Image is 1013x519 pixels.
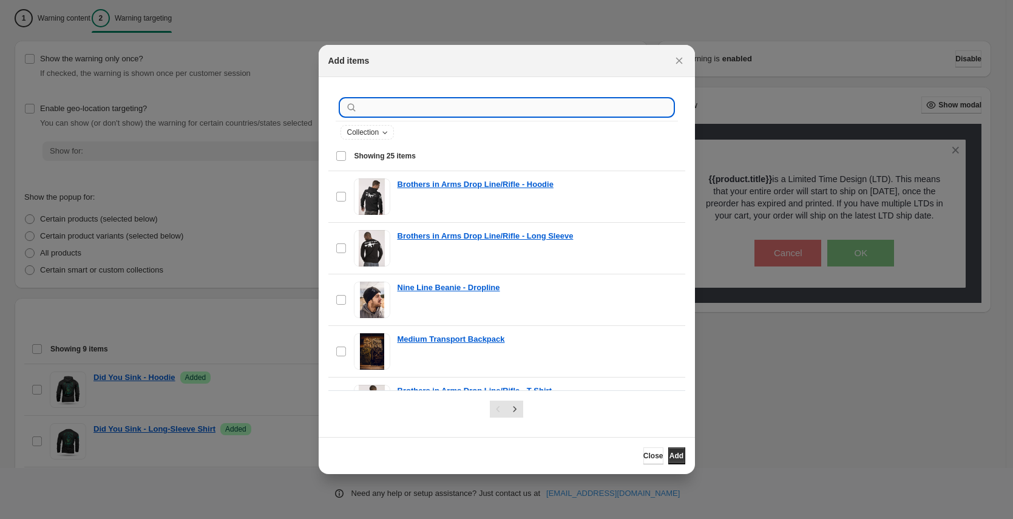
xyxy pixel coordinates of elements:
button: Add [668,447,685,464]
span: Collection [347,127,379,137]
span: Close [643,451,663,461]
a: Medium Transport Backpack [398,333,505,345]
button: Next [506,401,523,418]
a: Brothers in Arms Drop Line/Rifle - Long Sleeve [398,230,574,242]
h2: Add items [328,55,370,67]
button: Collection [341,126,394,139]
a: Brothers in Arms Drop Line/Rifle - Hoodie [398,178,554,191]
span: Add [669,451,683,461]
span: Showing 25 items [354,151,416,161]
a: Nine Line Beanie - Dropline [398,282,500,294]
a: Brothers in Arms Drop Line/Rifle - T-Shirt [398,385,552,397]
button: Close [643,447,663,464]
button: Close [671,52,688,69]
nav: Pagination [490,401,523,418]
